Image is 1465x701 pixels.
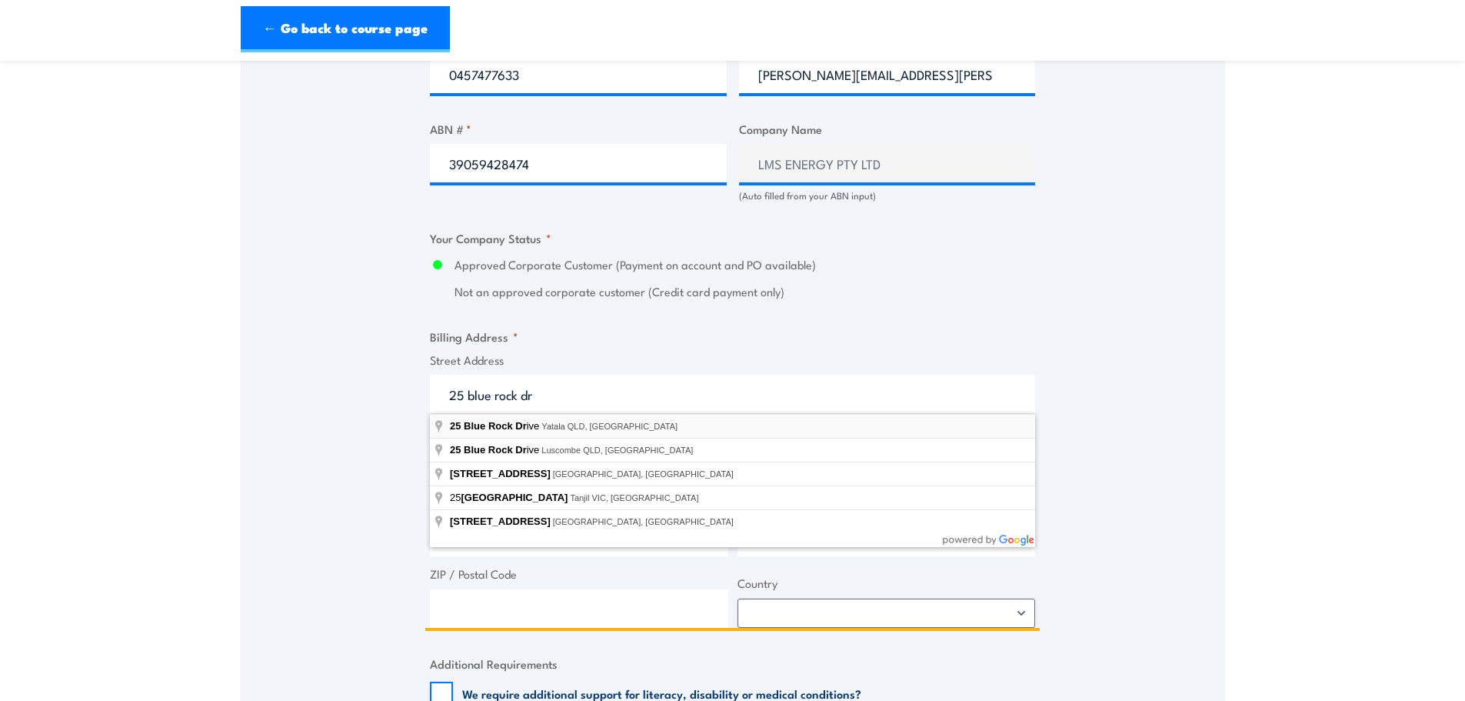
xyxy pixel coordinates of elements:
span: Luscombe QLD, [GEOGRAPHIC_DATA] [541,446,693,455]
label: Approved Corporate Customer (Payment on account and PO available) [454,256,1035,274]
label: ZIP / Postal Code [430,566,728,583]
span: 25 [450,420,461,432]
legend: Billing Address [430,328,518,345]
span: [STREET_ADDRESS] [450,468,551,479]
span: ive [450,420,541,432]
span: Yatala QLD, [GEOGRAPHIC_DATA] [541,422,678,431]
legend: Your Company Status [430,229,551,247]
span: ive [450,444,541,456]
span: [GEOGRAPHIC_DATA], [GEOGRAPHIC_DATA] [553,469,734,479]
span: Blue Rock Dr [464,420,527,432]
label: Country [737,575,1036,593]
span: Tanjil VIC, [GEOGRAPHIC_DATA] [570,493,698,502]
label: Company Name [739,120,1036,138]
label: ABN # [430,120,727,138]
label: Not an approved corporate customer (Credit card payment only) [454,283,1035,301]
a: ← Go back to course page [241,6,450,52]
label: Street Address [430,352,1035,369]
span: 25 [450,492,570,503]
input: Enter a location [430,375,1035,413]
span: [STREET_ADDRESS] [450,516,551,527]
div: (Auto filled from your ABN input) [739,189,1036,203]
span: [GEOGRAPHIC_DATA], [GEOGRAPHIC_DATA] [553,517,734,526]
label: We require additional support for literacy, disability or medical conditions? [462,686,861,701]
legend: Additional Requirements [430,655,558,673]
span: 25 Blue Rock Dr [450,444,527,456]
span: [GEOGRAPHIC_DATA] [461,492,568,503]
